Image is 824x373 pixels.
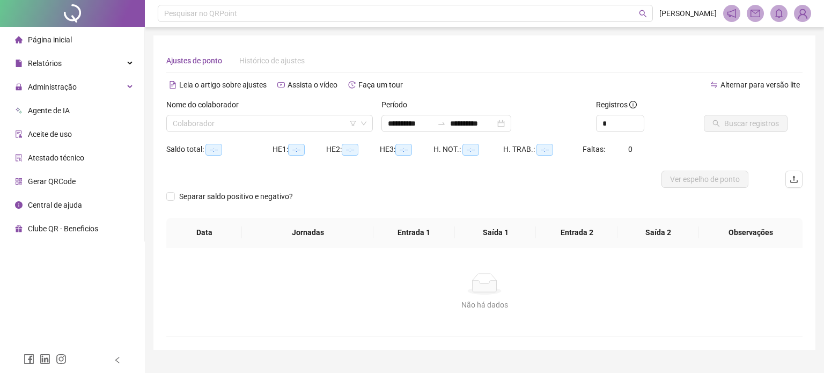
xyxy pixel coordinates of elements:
span: lock [15,83,23,91]
div: H. NOT.: [433,143,503,156]
span: Separar saldo positivo e negativo? [175,191,297,202]
span: down [360,120,367,127]
th: Saída 1 [455,218,536,247]
span: --:-- [536,144,553,156]
span: --:-- [205,144,222,156]
th: Entrada 2 [536,218,617,247]
span: info-circle [629,101,637,108]
span: notification [727,9,737,18]
span: --:-- [288,144,305,156]
th: Jornadas [242,218,373,247]
span: audit [15,130,23,138]
span: Faltas: [583,145,607,153]
span: to [437,119,446,128]
span: facebook [24,354,34,364]
div: Saldo total: [166,143,273,156]
label: Período [381,99,414,111]
div: HE 2: [326,143,380,156]
span: instagram [56,354,67,364]
span: file [15,60,23,67]
th: Data [166,218,242,247]
span: linkedin [40,354,50,364]
span: --:-- [395,144,412,156]
span: Leia o artigo sobre ajustes [179,81,267,89]
span: search [639,10,647,18]
span: Gerar QRCode [28,177,76,186]
span: Registros [596,99,637,111]
img: 92505 [794,5,811,21]
span: file-text [169,81,176,89]
th: Saída 2 [617,218,699,247]
div: Não há dados [179,299,790,311]
span: --:-- [462,144,479,156]
span: home [15,36,23,43]
span: Histórico de ajustes [239,56,305,65]
th: Observações [699,218,803,247]
span: bell [774,9,784,18]
label: Nome do colaborador [166,99,246,111]
span: history [348,81,356,89]
div: HE 1: [273,143,326,156]
span: filter [350,120,356,127]
button: Buscar registros [704,115,788,132]
span: [PERSON_NAME] [659,8,717,19]
span: Assista o vídeo [288,81,337,89]
span: swap-right [437,119,446,128]
span: Agente de IA [28,106,70,115]
span: Central de ajuda [28,201,82,209]
span: Clube QR - Beneficios [28,224,98,233]
span: left [114,356,121,364]
span: swap [710,81,718,89]
span: Página inicial [28,35,72,44]
span: Faça um tour [358,81,403,89]
span: Atestado técnico [28,153,84,162]
span: Ajustes de ponto [166,56,222,65]
div: H. TRAB.: [503,143,583,156]
button: Ver espelho de ponto [661,171,748,188]
div: HE 3: [380,143,433,156]
span: upload [790,175,798,184]
span: youtube [277,81,285,89]
span: 0 [628,145,632,153]
span: Aceite de uso [28,130,72,138]
span: Alternar para versão lite [720,81,800,89]
span: Observações [708,226,794,238]
span: --:-- [342,144,358,156]
span: Relatórios [28,59,62,68]
span: Administração [28,83,77,91]
span: info-circle [15,201,23,209]
span: gift [15,225,23,232]
span: solution [15,154,23,162]
span: qrcode [15,178,23,185]
span: mail [751,9,760,18]
th: Entrada 1 [373,218,455,247]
